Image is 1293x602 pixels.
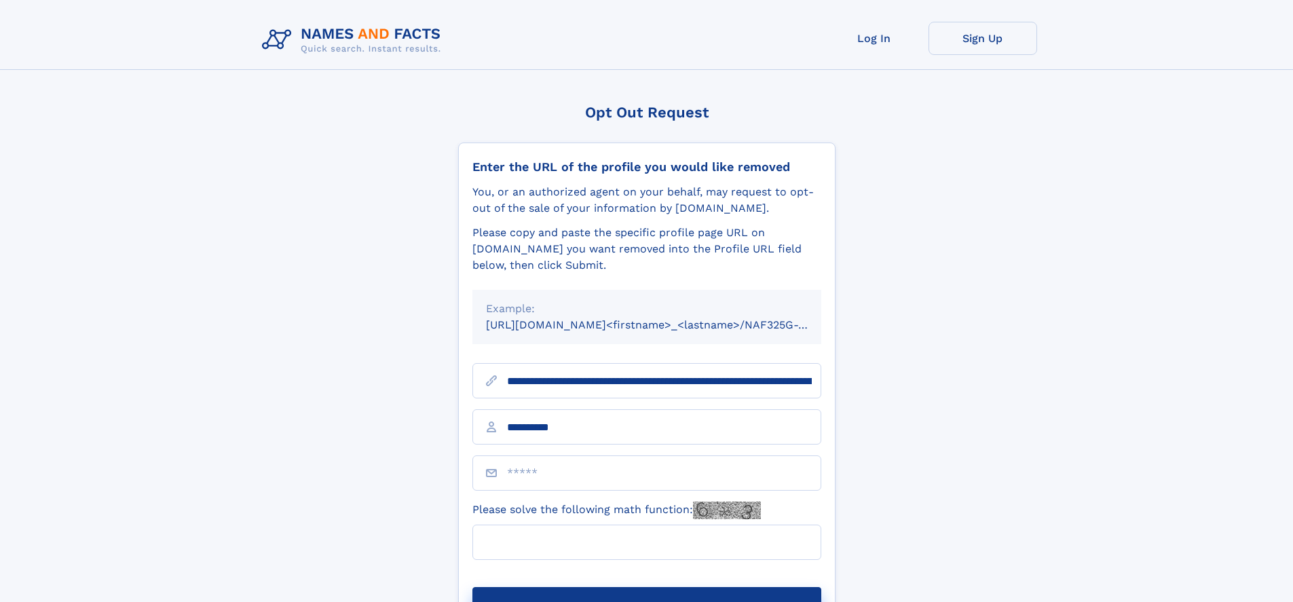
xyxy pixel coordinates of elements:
div: Enter the URL of the profile you would like removed [472,159,821,174]
div: Please copy and paste the specific profile page URL on [DOMAIN_NAME] you want removed into the Pr... [472,225,821,274]
a: Log In [820,22,929,55]
div: Opt Out Request [458,104,836,121]
label: Please solve the following math function: [472,502,761,519]
img: Logo Names and Facts [257,22,452,58]
a: Sign Up [929,22,1037,55]
div: Example: [486,301,808,317]
small: [URL][DOMAIN_NAME]<firstname>_<lastname>/NAF325G-xxxxxxxx [486,318,847,331]
div: You, or an authorized agent on your behalf, may request to opt-out of the sale of your informatio... [472,184,821,217]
